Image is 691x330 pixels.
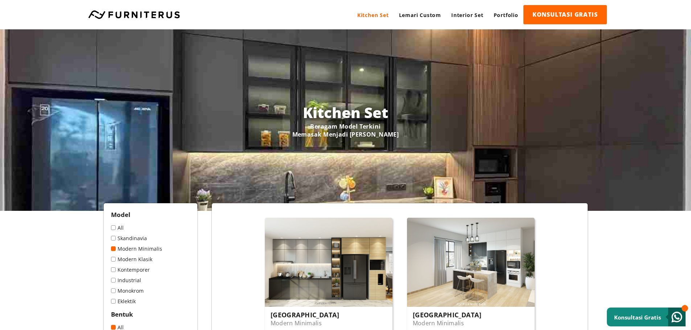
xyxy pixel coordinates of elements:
h3: [GEOGRAPHIC_DATA] [413,310,481,319]
a: Industrial [111,277,190,284]
p: Modern Minimalis [271,319,339,327]
a: Kontemporer [111,266,190,273]
h1: Kitchen Set [144,102,548,122]
a: Modern Klasik [111,256,190,263]
p: Beragam Model Terkini Memasak Menjadi [PERSON_NAME] [144,122,548,138]
a: Portfolio [489,5,523,25]
a: Interior Set [446,5,489,25]
a: Modern Minimalis [111,245,190,252]
a: Konsultasi Gratis [607,308,686,326]
a: All [111,224,190,231]
img: Modern-Minimalist-04_White.RGB_color.0000-copy.jpg [407,218,535,307]
a: Lemari Custom [394,5,446,25]
a: Eklektik [111,298,190,305]
p: Modern Minimalis [413,319,481,327]
small: Konsultasi Gratis [614,314,661,321]
a: Skandinavia [111,235,190,242]
h3: [GEOGRAPHIC_DATA] [271,310,339,319]
h2: Bentuk [111,310,190,318]
h2: Model [111,210,190,219]
a: KONSULTASI GRATIS [523,5,607,24]
a: Kitchen Set [352,5,394,25]
a: Monokrom [111,287,190,294]
img: 14-Utama-min.jpg [265,218,392,307]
